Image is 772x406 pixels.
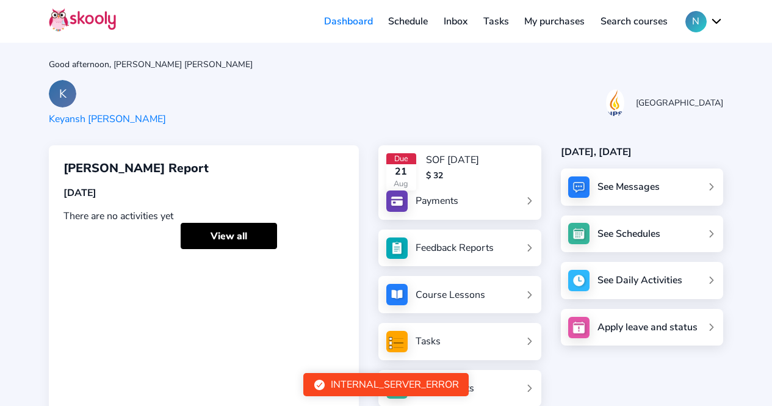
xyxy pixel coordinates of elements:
a: Course Lessons [386,284,533,305]
a: Apply leave and status [561,309,723,346]
img: activity.jpg [568,270,590,291]
button: Nchevron down outline [685,11,723,32]
div: Due [386,153,416,164]
div: See Messages [597,180,660,194]
div: 21 [386,165,416,178]
div: $ 32 [426,170,479,181]
a: My purchases [516,12,593,31]
a: Payments [386,190,533,212]
div: Good afternoon, [PERSON_NAME] [PERSON_NAME] [49,59,723,70]
div: Feedback Reports [416,241,494,255]
div: [GEOGRAPHIC_DATA] [636,97,723,109]
a: Dashboard [316,12,381,31]
a: Search courses [593,12,676,31]
img: courses.jpg [386,284,408,305]
ion-icon: checkmark circle [313,379,326,391]
img: apply_leave.jpg [568,317,590,338]
div: Keyansh [PERSON_NAME] [49,112,166,126]
a: See Schedules [561,216,723,253]
img: 20170717074618169820408676579146e5rDExiun0FCoEly0V.png [606,89,624,117]
div: Apply leave and status [597,321,698,334]
img: Skooly [49,8,116,32]
img: tasksForMpWeb.png [386,331,408,352]
div: SOF [DATE] [426,153,479,167]
div: Aug [386,178,416,189]
div: See Schedules [597,227,660,241]
a: Schedule [381,12,436,31]
a: View all [181,223,277,249]
div: Tasks [416,335,441,348]
div: K [49,80,76,107]
img: schedule.jpg [568,223,590,244]
a: Assessments [386,377,533,399]
div: Course Lessons [416,288,485,302]
a: Tasks [386,331,533,352]
a: See Daily Activities [561,262,723,299]
a: Feedback Reports [386,237,533,259]
div: [DATE] [63,186,344,200]
img: payments.jpg [386,190,408,212]
div: See Daily Activities [597,274,682,287]
div: Payments [416,194,458,208]
a: Tasks [475,12,517,31]
div: INTERNAL_SERVER_ERROR [331,378,459,391]
div: There are no activities yet [63,209,344,223]
img: messages.jpg [568,176,590,198]
div: [DATE], [DATE] [561,145,723,159]
span: [PERSON_NAME] Report [63,160,209,176]
img: see_atten.jpg [386,237,408,259]
a: Inbox [436,12,475,31]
